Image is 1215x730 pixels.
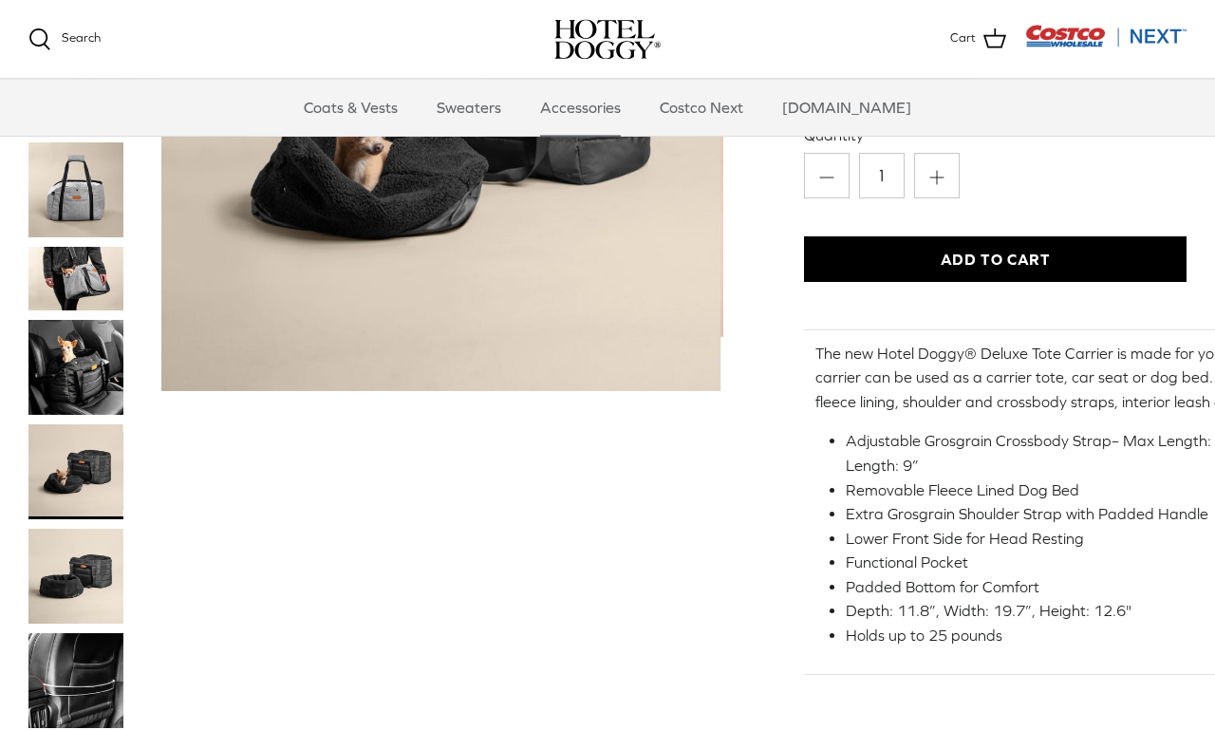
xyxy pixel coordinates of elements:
a: [DOMAIN_NAME] [765,79,928,136]
input: Quantity [859,153,905,198]
a: Coats & Vests [287,79,415,136]
span: Search [62,30,101,45]
a: Thumbnail Link [28,529,123,624]
a: Thumbnail Link [28,424,123,519]
a: Sweaters [420,79,518,136]
img: hoteldoggycom [554,19,661,59]
a: Thumbnail Link [28,247,123,310]
a: Search [28,28,101,50]
img: Costco Next [1025,24,1187,47]
a: Visit Costco Next [1025,36,1187,50]
a: Thumbnail Link [28,633,123,728]
a: Thumbnail Link [28,142,123,237]
a: hoteldoggy.com hoteldoggycom [554,19,661,59]
span: Cart [950,28,976,48]
a: Cart [950,27,1006,51]
a: Accessories [523,79,638,136]
button: Add to Cart [804,236,1187,282]
a: Costco Next [643,79,760,136]
a: Thumbnail Link [28,320,123,415]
